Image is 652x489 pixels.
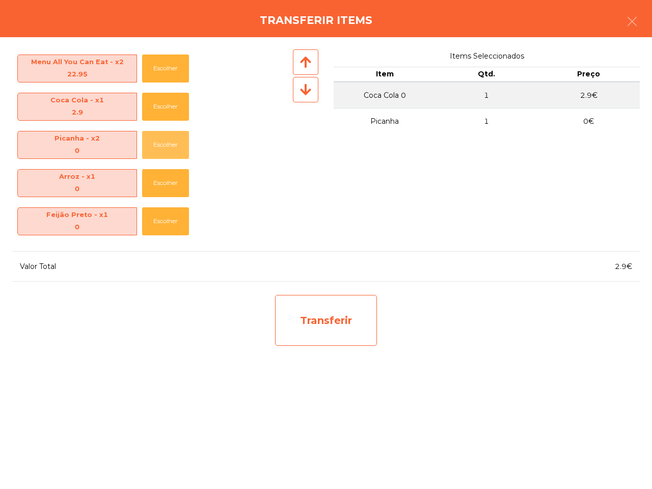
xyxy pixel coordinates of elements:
div: 22.95 [18,68,137,80]
span: Arroz - x1 [18,171,137,196]
h4: Transferir items [260,13,372,28]
th: Qtd. [436,67,537,82]
button: Escolher [142,55,189,83]
span: Menu All You Can Eat - x2 [18,56,137,81]
span: 2.9€ [615,262,632,271]
td: 2.9€ [538,82,640,108]
div: 0 [18,221,137,233]
span: Items Seleccionados [334,49,640,63]
div: 2.9 [18,106,137,119]
td: 0€ [538,108,640,134]
td: 1 [436,82,537,108]
td: 1 [436,108,537,134]
span: Feijão Preto - x1 [18,209,137,234]
div: 0 [18,183,137,195]
span: Coca Cola - x1 [18,94,137,119]
div: 0 [18,145,137,157]
td: Coca Cola 0 [334,82,436,108]
button: Escolher [142,207,189,235]
button: Escolher [142,131,189,159]
button: Escolher [142,169,189,197]
th: Item [334,67,436,82]
span: Valor Total [20,262,56,271]
div: Transferir [275,295,377,346]
span: Picanha - x2 [18,132,137,157]
td: Picanha [334,108,436,134]
button: Escolher [142,93,189,121]
th: Preço [538,67,640,82]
